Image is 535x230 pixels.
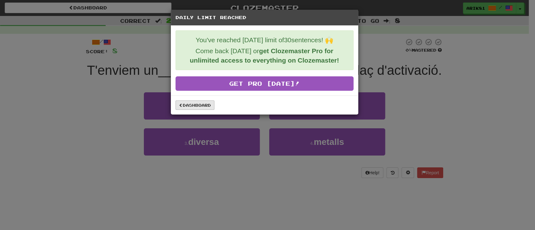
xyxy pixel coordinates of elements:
[190,47,339,64] strong: get Clozemaster Pro for unlimited access to everything on Clozemaster!
[176,100,214,110] a: Dashboard
[181,46,349,65] p: Come back [DATE] or
[176,14,354,21] h5: Daily Limit Reached
[176,76,354,91] a: Get Pro [DATE]!
[181,35,349,45] p: You've reached [DATE] limit of 30 sentences! 🙌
